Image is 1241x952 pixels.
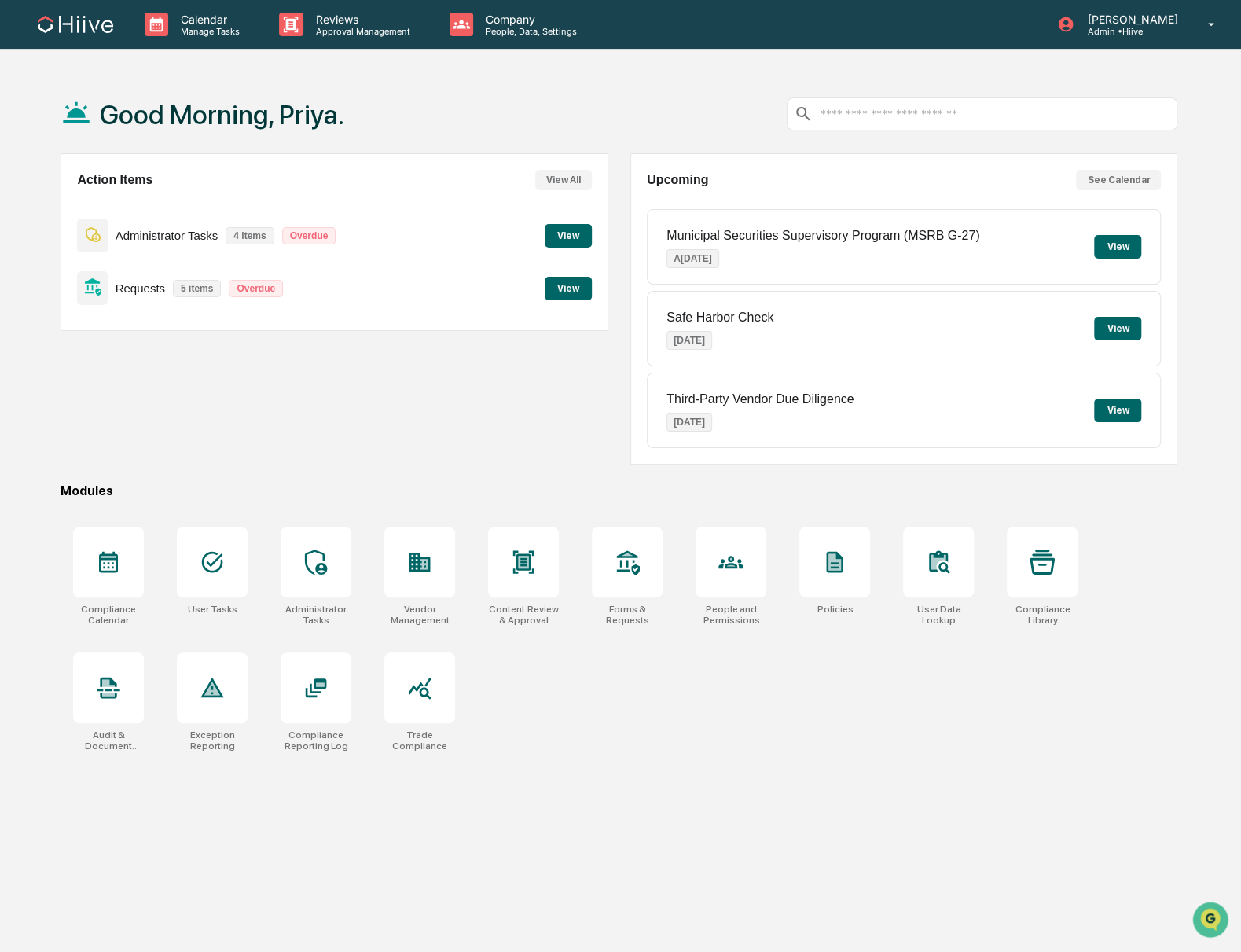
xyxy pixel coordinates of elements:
div: User Data Lookup [903,604,974,626]
div: Exception Reporting [177,730,248,752]
p: A[DATE] [666,249,718,268]
p: Approval Management [303,26,418,37]
p: 4 items [226,227,274,244]
div: User Tasks [188,604,237,615]
a: 🔎Data Lookup [9,221,105,249]
div: Trade Compliance [384,730,455,752]
p: [DATE] [666,413,712,432]
p: Manage Tasks [168,26,248,37]
p: [DATE] [666,331,712,350]
p: Overdue [282,227,336,244]
p: Calendar [168,13,248,26]
h2: Upcoming [647,173,708,187]
button: View [1094,235,1141,259]
div: 🖐️ [16,199,28,211]
div: People and Permissions [696,604,766,626]
p: Company [473,13,585,26]
div: Modules [61,483,1177,498]
div: Compliance Calendar [73,604,144,626]
div: Vendor Management [384,604,455,626]
button: View [545,224,592,248]
div: Content Review & Approval [488,604,559,626]
p: Reviews [303,13,418,26]
a: View [545,227,592,242]
p: Administrator Tasks [116,229,218,242]
a: Powered byPylon [111,265,190,278]
h1: Good Morning, Priya. [100,99,344,130]
span: Data Lookup [31,227,99,243]
div: Policies [817,604,853,615]
p: Third-Party Vendor Due Diligence [666,392,854,406]
div: Forms & Requests [592,604,663,626]
button: See Calendar [1076,170,1161,190]
button: View [1094,317,1141,340]
p: Admin • Hiive [1074,26,1185,37]
button: Start new chat [267,124,286,143]
a: 🖐️Preclearance [9,191,108,219]
div: We're available if you need us! [53,135,199,148]
p: Overdue [229,280,283,297]
div: 🗄️ [114,199,127,211]
button: View [545,277,592,300]
span: Pylon [156,266,190,278]
button: View All [535,170,592,190]
p: Safe Harbor Check [666,311,773,325]
div: Compliance Library [1007,604,1078,626]
img: 1746055101610-c473b297-6a78-478c-a979-82029cc54cd1 [16,119,44,148]
span: Attestations [130,197,195,213]
p: [PERSON_NAME] [1074,13,1185,26]
p: People, Data, Settings [473,26,585,37]
h2: Action Items [77,173,152,187]
img: logo [38,16,113,33]
span: Preclearance [31,197,101,213]
iframe: Open customer support [1191,900,1233,943]
div: Compliance Reporting Log [281,730,351,752]
div: Audit & Document Logs [73,730,144,752]
p: Municipal Securities Supervisory Program (MSRB G-27) [666,229,979,243]
div: Administrator Tasks [281,604,351,626]
a: 🗄️Attestations [108,191,201,219]
div: 🔎 [16,229,28,241]
input: Clear [41,71,259,87]
p: Requests [116,281,165,295]
p: How can we help? [16,32,286,57]
button: View [1094,399,1141,422]
a: View [545,280,592,295]
p: 5 items [173,280,221,297]
div: Start new chat [53,119,258,135]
